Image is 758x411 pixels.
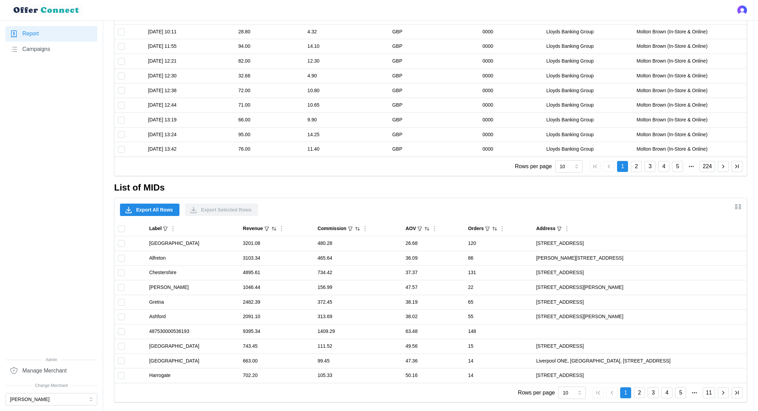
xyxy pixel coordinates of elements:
td: 0000 [479,68,543,83]
td: 9395.34 [240,324,314,339]
button: Sort by Commission descending [354,226,361,232]
td: 2482.39 [240,295,314,310]
td: [PERSON_NAME][STREET_ADDRESS] [533,251,747,266]
td: Harrogate [146,368,240,383]
td: 0000 [479,39,543,54]
td: 71.00 [235,98,304,113]
td: GBP [389,127,479,142]
td: 50.16 [402,368,465,383]
td: Molton Brown (In-Store & Online) [633,68,747,83]
td: [DATE] 12:21 [145,54,235,69]
td: Lloyds Banking Group [543,112,633,127]
td: [STREET_ADDRESS][PERSON_NAME] [533,310,747,324]
button: 3 [645,161,656,172]
td: [DATE] 13:24 [145,127,235,142]
td: 99.45 [314,354,402,368]
button: Column Actions [278,225,285,232]
td: 82.00 [235,54,304,69]
td: 313.69 [314,310,402,324]
input: Toggle select row [118,269,125,276]
input: Toggle select row [118,58,125,65]
td: 131 [464,266,532,280]
span: Manage Merchant [22,367,67,375]
button: [PERSON_NAME] [6,393,97,405]
td: 38.02 [402,310,465,324]
button: 3 [648,387,659,398]
td: 10.80 [304,83,389,98]
input: Toggle select row [118,117,125,123]
td: [DATE] 12:44 [145,98,235,113]
td: 63.48 [402,324,465,339]
button: 2 [634,387,645,398]
input: Toggle select row [118,73,125,79]
div: Commission [318,225,347,232]
td: 65 [464,295,532,310]
td: [DATE] 11:55 [145,39,235,54]
td: 487530000536193 [146,324,240,339]
button: 5 [675,387,686,398]
td: 55 [464,310,532,324]
button: 11 [703,387,715,398]
span: Campaigns [22,45,50,54]
td: Gretna [146,295,240,310]
td: 15 [464,339,532,354]
td: [DATE] 12:38 [145,83,235,98]
td: 120 [464,236,532,251]
td: Molton Brown (In-Store & Online) [633,142,747,156]
button: 1 [617,161,628,172]
td: 0000 [479,112,543,127]
td: 28.80 [235,24,304,39]
td: 36.09 [402,251,465,266]
td: 0000 [479,142,543,156]
img: loyalBe Logo [11,4,83,16]
td: 95.00 [235,127,304,142]
td: [GEOGRAPHIC_DATA] [146,339,240,354]
input: Toggle select row [118,343,125,350]
div: Revenue [243,225,263,232]
td: Alfreton [146,251,240,266]
input: Toggle select row [118,313,125,320]
td: 1409.29 [314,324,402,339]
td: Molton Brown (In-Store & Online) [633,98,747,113]
p: Rows per page [518,389,555,397]
td: Lloyds Banking Group [543,83,633,98]
td: Lloyds Banking Group [543,54,633,69]
td: Molton Brown (In-Store & Online) [633,83,747,98]
td: GBP [389,142,479,156]
td: [STREET_ADDRESS][PERSON_NAME] [533,280,747,295]
td: 663.00 [240,354,314,368]
button: Show/Hide columns [732,201,744,213]
input: Toggle select all [118,225,125,232]
td: Lloyds Banking Group [543,142,633,156]
a: Report [6,26,97,42]
button: 4 [661,387,672,398]
td: [STREET_ADDRESS] [533,368,747,383]
input: Toggle select row [118,146,125,153]
div: AOV [406,225,416,232]
td: 22 [464,280,532,295]
button: Open user button [737,6,747,15]
td: 12.30 [304,54,389,69]
td: 94.00 [235,39,304,54]
td: 1046.44 [240,280,314,295]
a: Campaigns [6,42,97,57]
td: 37.37 [402,266,465,280]
td: 9.90 [304,112,389,127]
button: Sort by Orders descending [492,226,498,232]
button: 1 [620,387,631,398]
td: 32.66 [235,68,304,83]
td: Lloyds Banking Group [543,98,633,113]
button: 2 [631,161,642,172]
button: Column Actions [498,225,506,232]
td: GBP [389,112,479,127]
td: [GEOGRAPHIC_DATA] [146,236,240,251]
td: 148 [464,324,532,339]
input: Toggle select row [118,87,125,94]
td: 47.36 [402,354,465,368]
span: Change Merchant [6,382,97,389]
div: Address [536,225,556,232]
td: [GEOGRAPHIC_DATA] [146,354,240,368]
td: 4.90 [304,68,389,83]
input: Toggle select row [118,328,125,335]
td: Chestershire [146,266,240,280]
